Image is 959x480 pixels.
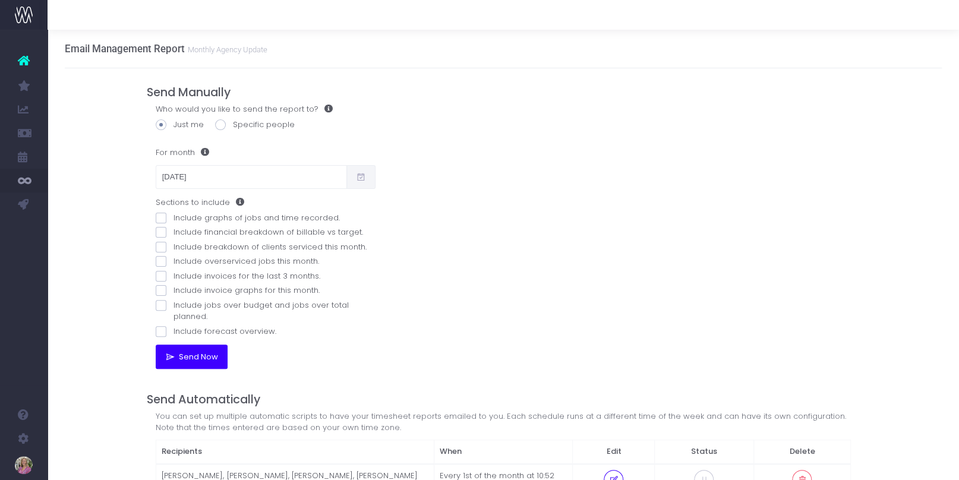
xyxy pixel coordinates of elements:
[185,43,267,55] small: Monthly Agency Update
[753,440,851,464] th: Delete
[156,345,228,368] button: Send Now
[156,241,376,253] label: Include breakdown of clients serviced this month.
[156,165,347,189] input: Select date
[573,440,655,464] th: Edit
[65,43,267,55] h3: Email Management Report
[147,393,860,406] h4: Send Automatically
[156,141,209,165] label: For month
[147,86,860,99] h4: Send Manually
[156,226,376,238] label: Include financial breakdown of billable vs target.
[156,285,376,296] label: Include invoice graphs for this month.
[156,410,851,434] div: You can set up multiple automatic scripts to have your timesheet reports emailed to you. Each sch...
[156,212,376,224] label: Include graphs of jobs and time recorded.
[156,270,376,282] label: Include invoices for the last 3 months.
[156,299,376,323] label: Include jobs over budget and jobs over total planned.
[655,440,753,464] th: Status
[156,197,244,209] label: Sections to include
[215,119,295,131] label: Specific people
[434,440,573,464] th: When
[156,119,204,131] label: Just me
[15,456,33,474] img: images/default_profile_image.png
[156,255,376,267] label: Include overserviced jobs this month.
[156,103,333,115] label: Who would you like to send the report to?
[175,352,219,362] span: Send Now
[156,326,376,337] label: Include forecast overview.
[156,440,434,464] th: Recipients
